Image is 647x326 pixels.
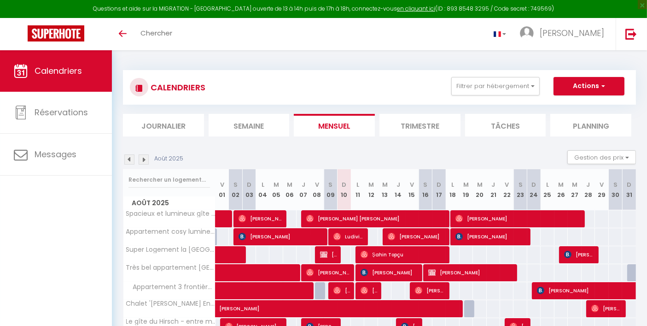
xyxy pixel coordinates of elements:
span: Calendriers [35,65,82,77]
span: Appartement cosy lumineux Kaysersberg · Appartement cosy, moderne lumineux à [GEOGRAPHIC_DATA] [125,228,217,235]
li: Journalier [123,114,204,136]
a: Chercher [134,18,179,50]
th: 02 [229,169,242,210]
button: Filtrer par hébergement [451,77,540,95]
th: 25 [541,169,554,210]
abbr: M [572,180,577,189]
span: Chalet '[PERSON_NAME] Enchantée' - en plein coeur de la vallée de [GEOGRAPHIC_DATA] [125,300,217,307]
span: [PERSON_NAME] [455,228,527,245]
img: Super Booking [28,25,84,41]
span: [PERSON_NAME] [PERSON_NAME] [306,210,444,227]
span: [PERSON_NAME] [591,300,623,317]
a: ... [PERSON_NAME] [513,18,616,50]
th: 17 [432,169,446,210]
li: Trimestre [379,114,460,136]
abbr: V [600,180,604,189]
abbr: S [328,180,332,189]
th: 13 [378,169,391,210]
th: 24 [527,169,541,210]
span: Super Logement la [GEOGRAPHIC_DATA] [GEOGRAPHIC_DATA] [125,246,217,253]
span: [PERSON_NAME] [333,282,351,299]
abbr: M [382,180,388,189]
li: Tâches [465,114,546,136]
abbr: D [532,180,536,189]
span: [PERSON_NAME] [455,210,580,227]
span: Appartement 3 frontières [125,282,217,292]
abbr: S [613,180,618,189]
th: 28 [582,169,595,210]
a: en cliquant ici [397,5,435,12]
th: 11 [351,169,364,210]
span: [PERSON_NAME] [239,228,323,245]
th: 07 [297,169,310,210]
abbr: D [247,180,251,189]
span: [PERSON_NAME] [PERSON_NAME] [306,264,351,281]
abbr: V [410,180,414,189]
abbr: L [356,180,359,189]
abbr: S [233,180,238,189]
th: 21 [487,169,500,210]
th: 09 [324,169,337,210]
th: 23 [513,169,527,210]
th: 14 [391,169,405,210]
span: Messages [35,148,76,160]
span: [PERSON_NAME] [564,246,595,263]
th: 01 [216,169,229,210]
li: Semaine [209,114,290,136]
abbr: L [546,180,549,189]
th: 16 [419,169,432,210]
th: 10 [338,169,351,210]
span: Şahin Topçu [361,246,445,263]
abbr: S [519,180,523,189]
span: [PERSON_NAME] [361,264,419,281]
button: Gestion des prix [567,150,636,164]
span: [PERSON_NAME] [239,210,283,227]
abbr: D [342,180,346,189]
h3: CALENDRIERS [148,77,205,98]
span: Août 2025 [123,196,215,210]
span: Très bel appartement [GEOGRAPHIC_DATA] Gratuit [125,264,217,271]
abbr: J [396,180,400,189]
abbr: L [451,180,454,189]
p: Août 2025 [154,154,183,163]
abbr: J [302,180,305,189]
abbr: D [437,180,441,189]
abbr: J [586,180,590,189]
span: Spacieux et lumineux gîte classé 3* Nomacharel [125,210,217,217]
span: [PERSON_NAME] [219,295,600,313]
span: [PERSON_NAME] [388,228,446,245]
abbr: M [287,180,292,189]
th: 18 [446,169,459,210]
th: 05 [269,169,283,210]
span: [PERSON_NAME] [428,264,513,281]
th: 15 [405,169,419,210]
img: logout [625,28,637,40]
abbr: M [477,180,483,189]
a: [PERSON_NAME] [216,300,229,318]
input: Rechercher un logement... [128,172,210,188]
li: Mensuel [294,114,375,136]
abbr: J [491,180,495,189]
abbr: M [559,180,564,189]
th: 04 [256,169,269,210]
abbr: L [262,180,264,189]
abbr: M [368,180,374,189]
span: [PERSON_NAME] [320,246,338,263]
span: [PERSON_NAME] [540,27,604,39]
abbr: M [463,180,469,189]
abbr: S [424,180,428,189]
span: Réservations [35,107,88,118]
span: [PERSON_NAME] [PERSON_NAME] [415,282,446,299]
th: 26 [554,169,568,210]
li: Planning [550,114,631,136]
span: Le gîte du Hirsch - entre montagne, jacuzzi et randonnées [125,318,217,325]
th: 19 [460,169,473,210]
button: Actions [554,77,624,95]
span: [PERSON_NAME] [PERSON_NAME] [361,282,379,299]
span: Ludivine Deneux [333,228,365,245]
abbr: D [627,180,631,189]
abbr: V [505,180,509,189]
th: 12 [364,169,378,210]
th: 29 [595,169,608,210]
abbr: M [274,180,279,189]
